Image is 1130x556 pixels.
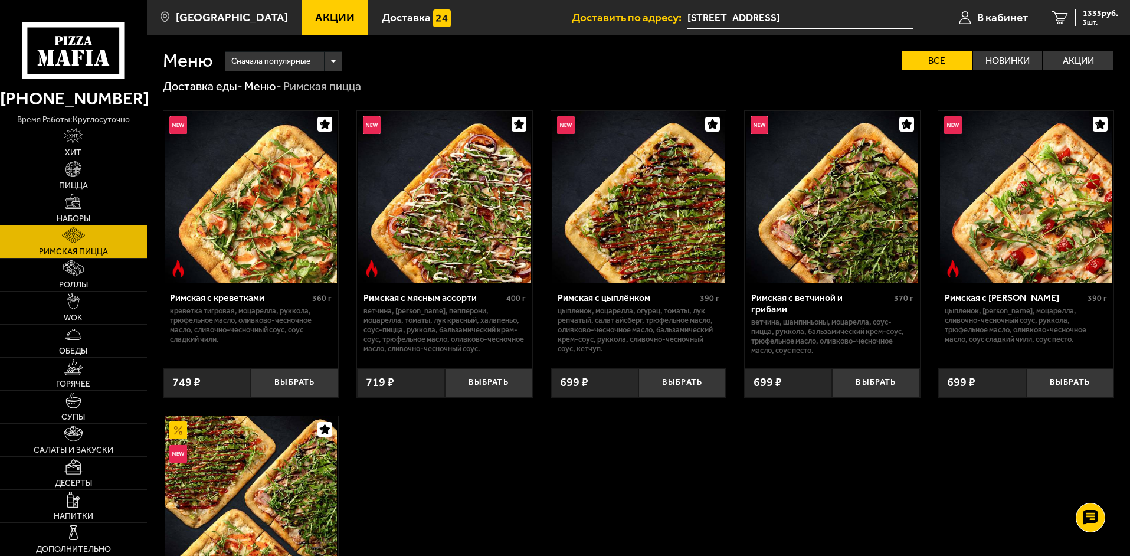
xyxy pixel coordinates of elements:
img: Римская с креветками [165,111,337,283]
img: Новинка [557,116,575,134]
span: Дополнительно [36,545,111,554]
img: Новинка [944,116,962,134]
div: Римская с креветками [170,292,310,303]
img: Римская с мясным ассорти [358,111,530,283]
img: Римская с цыплёнком [552,111,725,283]
img: Новинка [751,116,768,134]
span: Роллы [59,281,88,289]
span: 400 г [506,293,526,303]
img: Новинка [169,116,187,134]
button: Выбрать [1026,368,1113,397]
img: Острое блюдо [944,260,962,277]
button: Выбрать [445,368,532,397]
img: Новинка [169,445,187,463]
p: ветчина, шампиньоны, моцарелла, соус-пицца, руккола, бальзамический крем-соус, трюфельное масло, ... [751,318,913,355]
p: цыпленок, моцарелла, огурец, томаты, лук репчатый, салат айсберг, трюфельное масло, оливково-чесн... [558,306,720,354]
span: Римская пицца [39,248,108,256]
label: Все [902,51,972,70]
span: 1335 руб. [1083,9,1118,18]
span: 749 ₽ [172,377,201,388]
span: 699 ₽ [560,377,588,388]
label: Новинки [973,51,1043,70]
div: Римская с ветчиной и грибами [751,292,891,315]
button: Выбрать [638,368,726,397]
a: НовинкаРимская с ветчиной и грибами [745,111,920,283]
div: Римская с цыплёнком [558,292,697,303]
img: Новинка [363,116,381,134]
span: 3 шт. [1083,19,1118,26]
a: Меню- [244,79,281,93]
span: Наборы [57,215,90,223]
span: Десерты [55,479,92,488]
span: 699 ₽ [947,377,975,388]
span: Салаты и закуски [34,446,113,454]
span: 719 ₽ [366,377,394,388]
p: ветчина, [PERSON_NAME], пепперони, моцарелла, томаты, лук красный, халапеньо, соус-пицца, руккола... [363,306,526,354]
span: 699 ₽ [754,377,782,388]
span: Хит [65,149,81,157]
label: Акции [1043,51,1113,70]
img: Острое блюдо [169,260,187,277]
span: В кабинет [977,12,1028,23]
p: креветка тигровая, моцарелла, руккола, трюфельное масло, оливково-чесночное масло, сливочно-чесно... [170,306,332,344]
span: Акции [315,12,355,23]
p: цыпленок, [PERSON_NAME], моцарелла, сливочно-чесночный соус, руккола, трюфельное масло, оливково-... [945,306,1107,344]
img: 15daf4d41897b9f0e9f617042186c801.svg [433,9,451,27]
span: 370 г [894,293,913,303]
button: Выбрать [832,368,919,397]
span: Супы [61,413,85,421]
div: Римская с [PERSON_NAME] [945,292,1085,303]
span: Горячее [56,380,90,388]
a: НовинкаОстрое блюдоРимская с мясным ассорти [357,111,532,283]
span: Доставить по адресу: [572,12,687,23]
div: Римская с мясным ассорти [363,292,503,303]
input: Ваш адрес доставки [687,7,913,29]
img: Острое блюдо [363,260,381,277]
a: НовинкаОстрое блюдоРимская с томатами черри [938,111,1113,283]
span: Сначала популярные [231,50,310,73]
span: Ленинградская область, Всеволожский район, деревня Новое Девяткино, Арсенальная улица, 5 [687,7,913,29]
img: Римская с ветчиной и грибами [746,111,918,283]
button: Выбрать [251,368,338,397]
div: Римская пицца [283,79,361,94]
span: Обеды [59,347,87,355]
img: Акционный [169,421,187,439]
a: НовинкаРимская с цыплёнком [551,111,726,283]
span: Напитки [54,512,93,521]
span: 360 г [312,293,332,303]
span: Пицца [59,182,88,190]
span: 390 г [700,293,719,303]
img: Римская с томатами черри [940,111,1112,283]
a: Доставка еды- [163,79,243,93]
a: НовинкаОстрое блюдоРимская с креветками [163,111,339,283]
h1: Меню [163,51,213,70]
span: 390 г [1088,293,1107,303]
span: [GEOGRAPHIC_DATA] [176,12,288,23]
span: WOK [64,314,83,322]
span: Доставка [382,12,431,23]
